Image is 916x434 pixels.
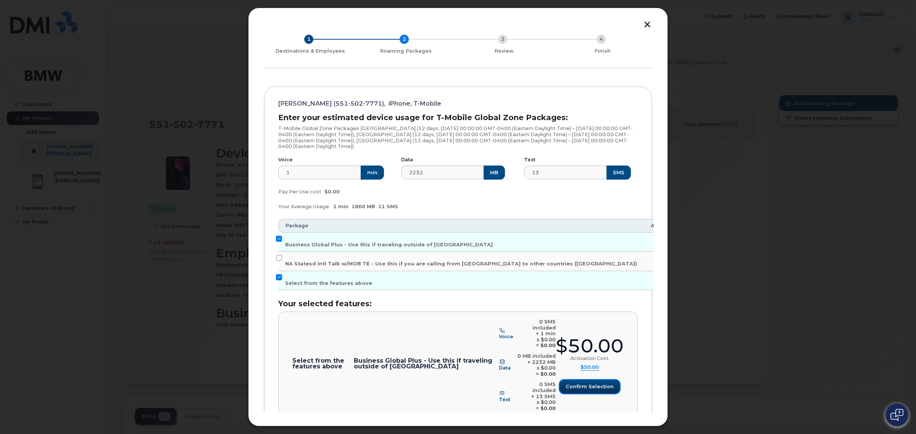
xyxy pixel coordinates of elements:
div: 4 [597,35,606,44]
span: Select from the features above [285,280,372,286]
div: Activation Cost [570,355,609,362]
b: $0.00 [540,371,556,377]
p: Select from the features above [292,358,354,370]
b: $0.00 [540,342,556,348]
label: Data [401,157,413,163]
span: $0.00 [324,189,340,194]
span: Your Average Usage: [278,204,330,209]
span: $0.00 = [536,399,556,411]
button: MB [484,166,505,179]
span: + 13 SMS x [531,394,556,405]
th: Package [278,219,644,233]
h3: Enter your estimated device usage for T-Mobile Global Zone Packages: [278,113,638,122]
span: Data [499,365,511,371]
div: 0 SMS included [519,319,556,331]
p: Business Global Plus - Use this if traveling outside of [GEOGRAPHIC_DATA] [354,358,499,370]
img: Open chat [890,409,903,421]
span: iPhone, T-Mobile [389,101,441,107]
span: NA Statesd Intl Talk w/MOB TE - Use this if you are calling from [GEOGRAPHIC_DATA] to other count... [285,261,637,267]
b: $0.00 [540,405,556,411]
span: Voice [499,334,513,339]
span: 11 SMS [378,204,398,209]
summary: $50.00 [581,364,599,371]
input: Business Global Plus - Use this if traveling outside of [GEOGRAPHIC_DATA] [276,236,282,242]
span: 1860 MB [352,204,375,209]
div: 3 [498,35,507,44]
span: 1 min [333,204,348,209]
span: Pay Per Use cost [278,189,321,194]
span: Confirm selection [566,383,614,390]
h3: Your selected features: [278,299,638,308]
span: + 2232 MB x [527,359,556,371]
p: T-Mobile Global Zone Packages [GEOGRAPHIC_DATA] (12 days, [DATE] 00:00:00 GMT-0400 (Eastern Dayli... [278,125,638,149]
div: Destinations & Employees [267,48,353,54]
div: $50.00 [556,337,624,355]
button: SMS [606,166,631,179]
span: $0.00 = [536,365,556,377]
button: min [361,166,384,179]
input: NA Statesd Intl Talk w/MOB TE - Use this if you are calling from [GEOGRAPHIC_DATA] to other count... [276,255,282,261]
div: Review [458,48,550,54]
button: Confirm selection [560,380,620,394]
span: [PERSON_NAME] (551-502-7771), [278,101,385,107]
div: 1 [304,35,313,44]
th: Amount [644,219,679,233]
div: 0 SMS included [516,381,556,393]
div: 0 MB included [517,353,556,359]
label: Text [524,157,535,163]
input: Select from the features above [276,274,282,280]
div: Finish [556,48,649,54]
span: Text [499,397,510,402]
label: Voice [278,157,293,163]
span: $0.00 = [536,337,556,349]
span: Business Global Plus - Use this if traveling outside of [GEOGRAPHIC_DATA] [285,242,493,248]
span: + 1 min x [536,331,556,342]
